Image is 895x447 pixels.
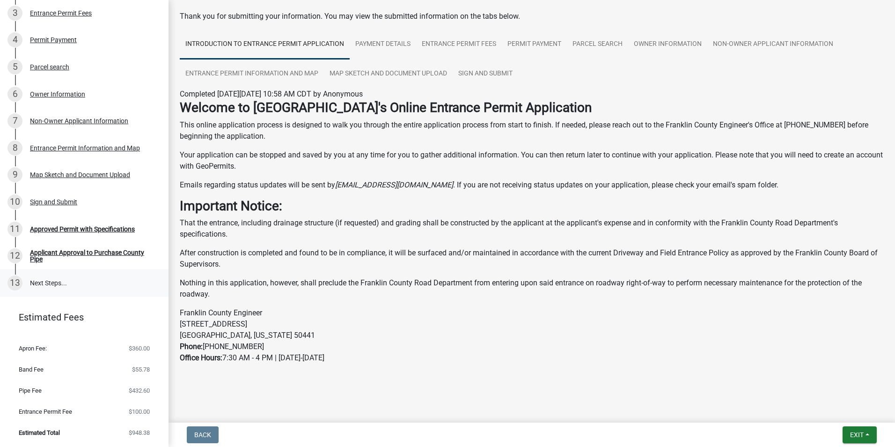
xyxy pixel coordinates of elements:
div: Entrance Permit Fees [30,10,92,16]
div: 6 [7,87,22,102]
span: Entrance Permit Fee [19,409,72,415]
strong: Office Hours: [180,353,222,362]
div: Thank you for submitting your information. You may view the submitted information on the tabs below. [180,11,884,22]
strong: Welcome to [GEOGRAPHIC_DATA]'s Online Entrance Permit Application [180,100,592,115]
strong: Phone: [180,342,203,351]
span: Back [194,431,211,439]
p: Emails regarding status updates will be sent by . If you are not receiving status updates on your... [180,179,884,191]
span: $948.38 [129,430,150,436]
span: Exit [850,431,864,439]
p: That the entrance, including drainage structure (if requested) and grading shall be constructed b... [180,217,884,240]
span: Band Fee [19,366,44,372]
div: 9 [7,167,22,182]
div: 5 [7,60,22,74]
a: Entrance Permit Information and Map [180,59,324,89]
div: 13 [7,276,22,291]
button: Exit [843,426,877,443]
a: Entrance Permit Fees [416,30,502,60]
a: Parcel search [567,30,628,60]
div: 12 [7,248,22,263]
a: Sign and Submit [453,59,518,89]
span: $432.60 [129,387,150,394]
p: Nothing in this application, however, shall preclude the Franklin County Road Department from ent... [180,277,884,300]
div: 4 [7,32,22,47]
div: Permit Payment [30,37,77,43]
a: Permit Payment [502,30,567,60]
strong: Important Notice: [180,198,282,214]
a: Non-Owner Applicant Information [707,30,839,60]
a: Owner Information [628,30,707,60]
div: Sign and Submit [30,199,77,205]
div: Parcel search [30,64,69,70]
span: $360.00 [129,345,150,351]
p: Franklin County Engineer [STREET_ADDRESS] [GEOGRAPHIC_DATA], [US_STATE] 50441 [PHONE_NUMBER] 7:30... [180,307,884,364]
span: Apron Fee: [19,345,47,351]
div: Non-Owner Applicant Information [30,118,128,124]
div: 11 [7,222,22,237]
div: Entrance Permit Information and Map [30,145,140,151]
p: This online application process is designed to walk you through the entire application process fr... [180,119,884,142]
div: 3 [7,6,22,21]
a: Payment Details [350,30,416,60]
div: Owner Information [30,91,85,97]
div: Applicant Approval to Purchase County Pipe [30,249,154,262]
div: Map Sketch and Document Upload [30,171,130,178]
a: Introduction to Entrance Permit Application [180,30,350,60]
div: 8 [7,141,22,156]
div: 10 [7,194,22,209]
div: 7 [7,113,22,128]
span: Pipe Fee [19,387,42,394]
p: Your application can be stopped and saved by you at any time for you to gather additional informa... [180,149,884,172]
button: Back [187,426,219,443]
span: Completed [DATE][DATE] 10:58 AM CDT by Anonymous [180,89,363,98]
p: After construction is completed and found to be in compliance, it will be surfaced and/or maintai... [180,247,884,270]
a: Map Sketch and Document Upload [324,59,453,89]
i: [EMAIL_ADDRESS][DOMAIN_NAME] [335,180,453,189]
span: Estimated Total [19,430,60,436]
a: Estimated Fees [7,308,154,327]
span: $55.78 [132,366,150,372]
div: Approved Permit with Specifications [30,226,135,232]
span: $100.00 [129,409,150,415]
